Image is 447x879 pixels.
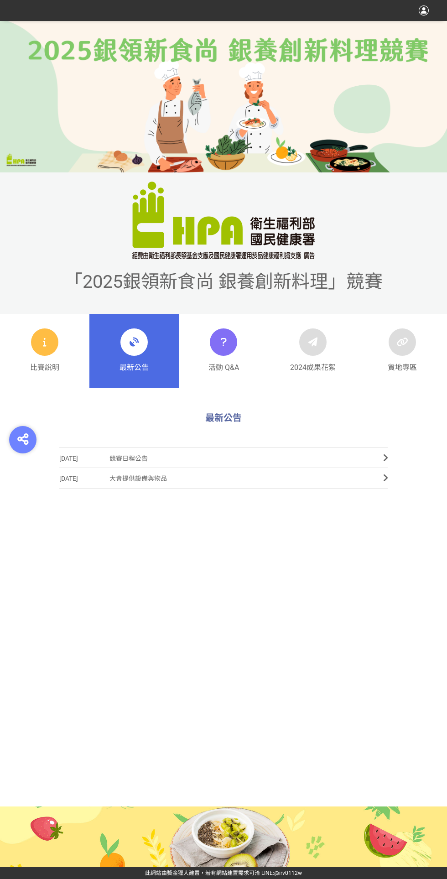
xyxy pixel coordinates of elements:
span: [DATE] [59,448,109,469]
span: 「2025銀領新食尚 銀養創新料理」競賽 [64,271,383,292]
a: [DATE]競賽日程公告 [59,447,388,468]
a: @irv0112w [274,870,302,876]
span: 2024成果花絮 [290,362,336,373]
img: 「2025銀領新食尚 銀養創新料理」競賽 [132,182,315,259]
span: [DATE] [59,468,109,489]
span: 可洽 LINE: [145,870,302,876]
span: 競賽日程公告 [109,448,369,469]
a: [DATE]大會提供設備與物品 [59,468,388,489]
a: 此網站由獎金獵人建置，若有網站建置需求 [145,870,249,876]
a: 最新公告 [89,314,179,388]
span: 最新公告 [205,412,242,423]
a: 2024成果花絮 [268,314,358,388]
a: 質地專區 [358,314,447,388]
span: 質地專區 [388,362,417,373]
span: 最新公告 [120,362,149,373]
a: 「2025銀領新食尚 銀養創新料理」競賽 [64,284,383,289]
a: 活動 Q&A [179,314,268,388]
span: 活動 Q&A [208,362,239,373]
span: 大會提供設備與物品 [109,468,369,489]
span: 比賽說明 [30,362,59,373]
